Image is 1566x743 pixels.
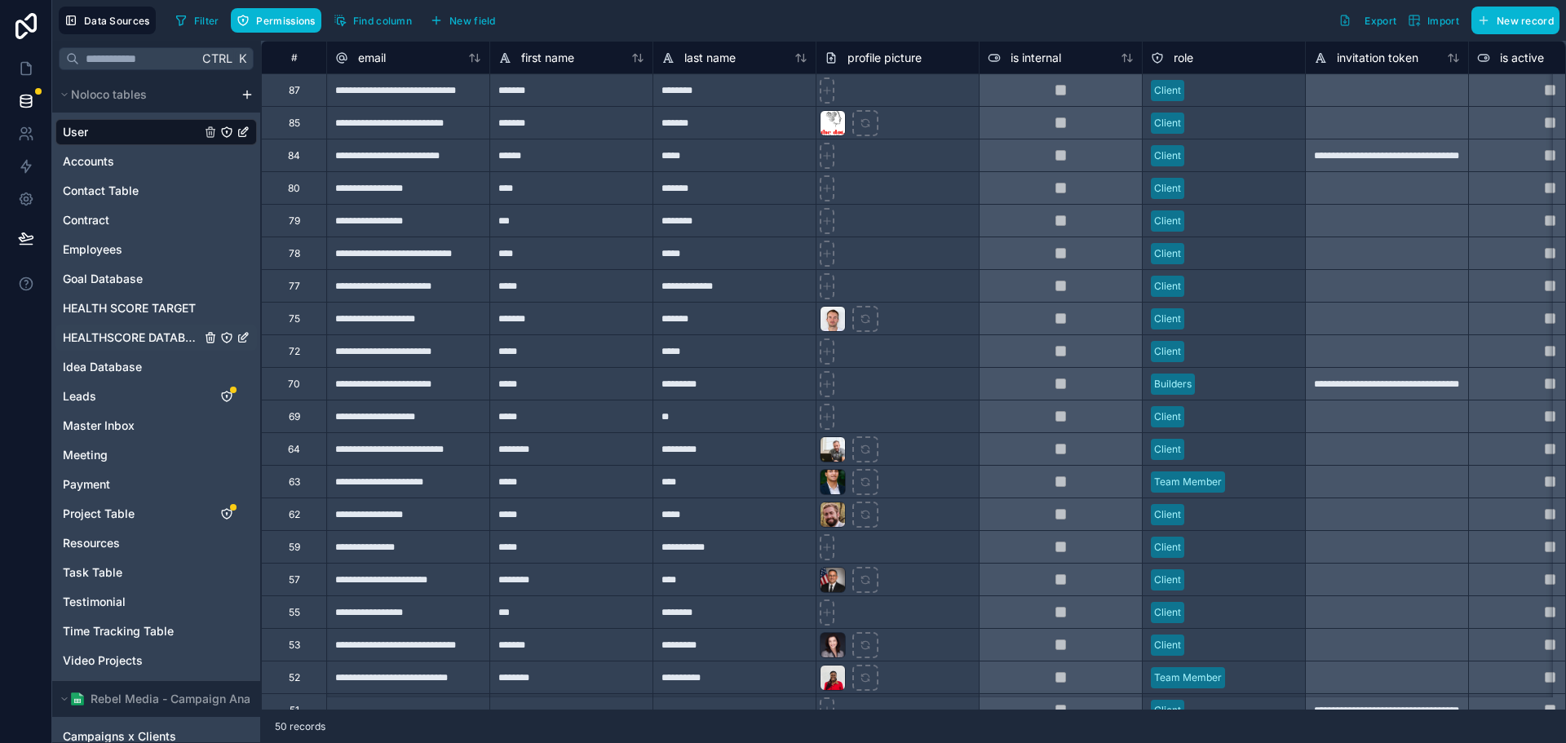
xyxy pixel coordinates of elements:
[1154,312,1181,326] div: Client
[289,214,300,228] div: 79
[290,704,299,717] div: 51
[194,15,219,27] span: Filter
[231,8,321,33] button: Permissions
[1337,50,1418,66] span: invitation token
[289,573,300,586] div: 57
[289,541,300,554] div: 59
[1154,703,1181,718] div: Client
[1154,670,1222,685] div: Team Member
[684,50,736,66] span: last name
[1154,116,1181,130] div: Client
[1154,83,1181,98] div: Client
[1154,377,1192,391] div: Builders
[1154,573,1181,587] div: Client
[1154,344,1181,359] div: Client
[1471,7,1559,34] button: New record
[289,508,300,521] div: 62
[1427,15,1459,27] span: Import
[289,312,300,325] div: 75
[288,182,300,195] div: 80
[289,639,300,652] div: 53
[847,50,922,66] span: profile picture
[1154,214,1181,228] div: Client
[1154,475,1222,489] div: Team Member
[1154,409,1181,424] div: Client
[1154,507,1181,522] div: Client
[289,280,300,293] div: 77
[289,345,300,358] div: 72
[1154,442,1181,457] div: Client
[521,50,574,66] span: first name
[1154,181,1181,196] div: Client
[1154,246,1181,261] div: Client
[1154,540,1181,555] div: Client
[1154,279,1181,294] div: Client
[289,410,300,423] div: 69
[289,247,300,260] div: 78
[288,378,300,391] div: 70
[59,7,156,34] button: Data Sources
[1154,148,1181,163] div: Client
[1465,7,1559,34] a: New record
[328,8,418,33] button: Find column
[201,48,234,69] span: Ctrl
[353,15,412,27] span: Find column
[1500,50,1544,66] span: is active
[256,15,315,27] span: Permissions
[358,50,386,66] span: email
[275,720,325,733] span: 50 records
[1011,50,1061,66] span: is internal
[289,117,300,130] div: 85
[1497,15,1554,27] span: New record
[289,671,300,684] div: 52
[289,606,300,619] div: 55
[288,149,300,162] div: 84
[424,8,502,33] button: New field
[1333,7,1402,34] button: Export
[169,8,225,33] button: Filter
[449,15,496,27] span: New field
[288,443,300,456] div: 64
[1365,15,1396,27] span: Export
[84,15,150,27] span: Data Sources
[231,8,327,33] a: Permissions
[274,51,314,64] div: #
[1402,7,1465,34] button: Import
[1154,638,1181,652] div: Client
[1154,605,1181,620] div: Client
[289,475,300,489] div: 63
[289,84,300,97] div: 87
[1174,50,1193,66] span: role
[237,53,248,64] span: K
